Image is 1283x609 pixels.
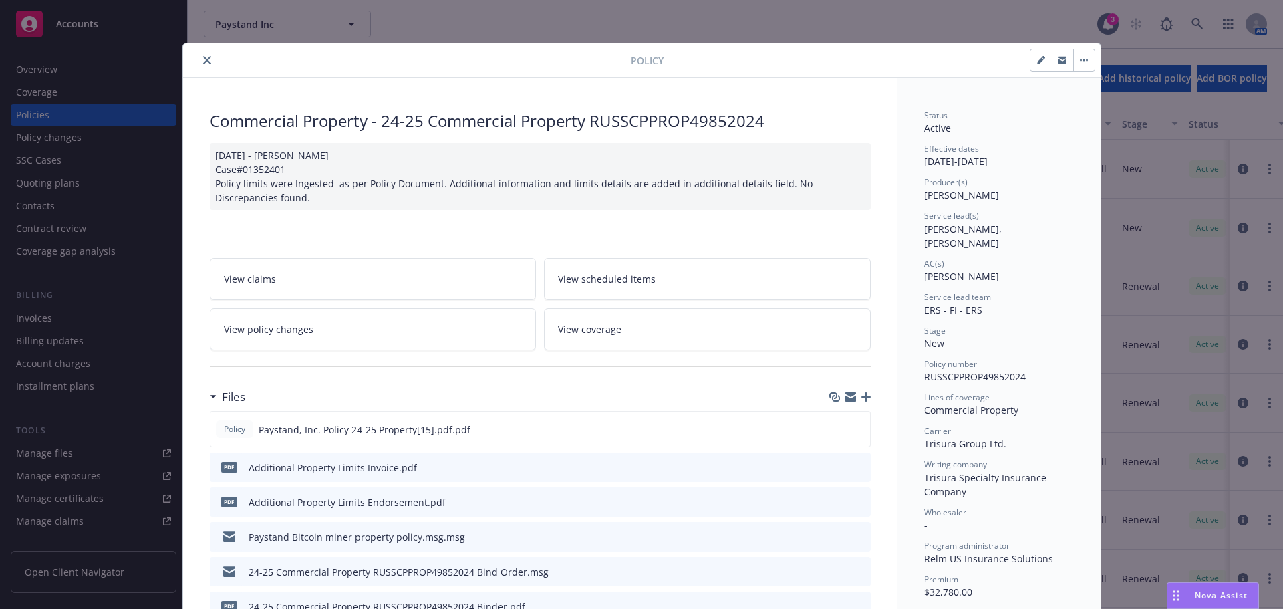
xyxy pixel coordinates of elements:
[832,530,843,544] button: download file
[924,270,999,283] span: [PERSON_NAME]
[924,337,944,350] span: New
[832,461,843,475] button: download file
[924,437,1006,450] span: Trisura Group Ltd.
[249,461,417,475] div: Additional Property Limits Invoice.pdf
[924,586,972,598] span: $32,780.00
[1167,582,1259,609] button: Nova Assist
[259,422,470,437] span: Paystand, Inc. Policy 24-25 Property[15].pdf.pdf
[210,110,871,132] div: Commercial Property - 24-25 Commercial Property RUSSCPPROP49852024
[1167,583,1184,608] div: Drag to move
[222,388,245,406] h3: Files
[924,540,1010,552] span: Program administrator
[544,308,871,350] a: View coverage
[924,425,951,437] span: Carrier
[853,495,865,509] button: preview file
[924,110,948,121] span: Status
[924,291,991,303] span: Service lead team
[924,370,1026,383] span: RUSSCPPROP49852024
[924,404,1018,416] span: Commercial Property
[210,143,871,210] div: [DATE] - [PERSON_NAME] Case#01352401 Policy limits were Ingested as per Policy Document. Addition...
[631,53,664,68] span: Policy
[924,358,977,370] span: Policy number
[832,565,843,579] button: download file
[558,322,621,336] span: View coverage
[199,52,215,68] button: close
[853,461,865,475] button: preview file
[924,471,1049,498] span: Trisura Specialty Insurance Company
[924,223,1004,249] span: [PERSON_NAME], [PERSON_NAME]
[924,176,968,188] span: Producer(s)
[832,495,843,509] button: download file
[221,462,237,472] span: pdf
[210,388,245,406] div: Files
[924,303,982,316] span: ERS - FI - ERS
[210,258,537,300] a: View claims
[924,552,1053,565] span: Relm US Insurance Solutions
[249,495,446,509] div: Additional Property Limits Endorsement.pdf
[924,392,990,403] span: Lines of coverage
[924,519,928,531] span: -
[831,422,842,437] button: download file
[924,258,944,269] span: AC(s)
[558,272,656,286] span: View scheduled items
[249,530,465,544] div: Paystand Bitcoin miner property policy.msg.msg
[924,189,999,201] span: [PERSON_NAME]
[249,565,549,579] div: 24-25 Commercial Property RUSSCPPROP49852024 Bind Order.msg
[224,272,276,286] span: View claims
[224,322,313,336] span: View policy changes
[221,497,237,507] span: pdf
[924,459,987,470] span: Writing company
[544,258,871,300] a: View scheduled items
[924,507,966,518] span: Wholesaler
[924,143,979,154] span: Effective dates
[924,122,951,134] span: Active
[1195,590,1248,601] span: Nova Assist
[924,143,1074,168] div: [DATE] - [DATE]
[853,530,865,544] button: preview file
[210,308,537,350] a: View policy changes
[853,422,865,437] button: preview file
[853,565,865,579] button: preview file
[924,325,946,336] span: Stage
[221,423,248,435] span: Policy
[924,210,979,221] span: Service lead(s)
[924,574,958,585] span: Premium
